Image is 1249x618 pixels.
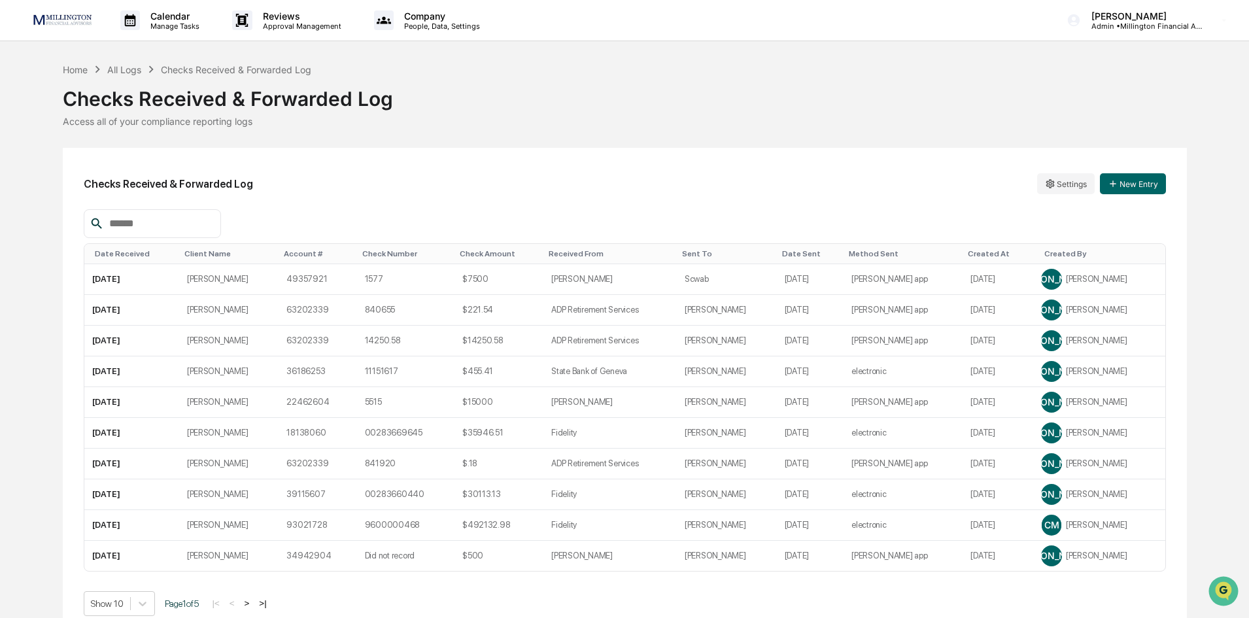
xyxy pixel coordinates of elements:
div: [PERSON_NAME] [1042,515,1157,535]
a: Powered byPylon [92,221,158,232]
span: [PERSON_NAME] [1016,550,1089,561]
td: [DATE] [84,418,179,449]
td: [PERSON_NAME] [677,479,777,510]
td: [DATE] [777,449,844,479]
span: [PERSON_NAME] [1016,273,1089,284]
td: [PERSON_NAME] app [844,264,963,295]
span: Pylon [130,222,158,232]
td: [PERSON_NAME] [677,387,777,418]
p: Approval Management [252,22,348,31]
p: People, Data, Settings [394,22,487,31]
td: [DATE] [777,387,844,418]
span: [PERSON_NAME] [1016,335,1089,346]
td: [DATE] [84,541,179,571]
td: [DATE] [963,387,1034,418]
div: All Logs [107,64,141,75]
p: Admin • Millington Financial Advisors, LLC [1081,22,1203,31]
td: 34942904 [279,541,356,571]
td: ADP Retirement Services [543,295,677,326]
td: [PERSON_NAME] [543,387,677,418]
td: [PERSON_NAME] [677,541,777,571]
td: Scwab [677,264,777,295]
div: Start new chat [44,100,214,113]
p: Company [394,10,487,22]
td: [PERSON_NAME] [179,418,279,449]
td: electronic [844,356,963,387]
span: [PERSON_NAME] [1016,366,1089,377]
td: [PERSON_NAME] app [844,449,963,479]
td: [DATE] [84,264,179,295]
td: electronic [844,479,963,510]
td: 840655 [357,295,454,326]
div: [PERSON_NAME] [1042,269,1157,289]
div: Toggle SortBy [849,249,957,258]
td: Fidelity [543,510,677,541]
td: [PERSON_NAME] [543,541,677,571]
td: [DATE] [777,356,844,387]
td: 9600000468 [357,510,454,541]
td: [PERSON_NAME] app [844,387,963,418]
td: 49357921 [279,264,356,295]
td: 841920 [357,449,454,479]
td: $7500 [454,264,543,295]
div: Home [63,64,88,75]
td: [PERSON_NAME] app [844,295,963,326]
td: [PERSON_NAME] [179,541,279,571]
td: $221.54 [454,295,543,326]
button: > [241,598,254,609]
td: ADP Retirement Services [543,326,677,356]
p: [PERSON_NAME] [1081,10,1203,22]
div: [PERSON_NAME] [1042,485,1157,504]
td: [PERSON_NAME] app [844,541,963,571]
td: 1577 [357,264,454,295]
td: [DATE] [777,510,844,541]
td: 93021728 [279,510,356,541]
p: Reviews [252,10,348,22]
td: [DATE] [777,326,844,356]
td: [DATE] [963,510,1034,541]
td: [DATE] [777,479,844,510]
td: 18138060 [279,418,356,449]
div: Checks Received & Forwarded Log [63,77,1187,111]
td: 00283669645 [357,418,454,449]
div: 🔎 [13,191,24,201]
td: [DATE] [84,510,179,541]
span: Page 1 of 5 [165,598,199,609]
td: electronic [844,418,963,449]
button: Start new chat [222,104,238,120]
span: [PERSON_NAME] [1016,489,1089,500]
td: 22462604 [279,387,356,418]
td: $35946.51 [454,418,543,449]
div: We're available if you need us! [44,113,165,124]
div: Toggle SortBy [782,249,838,258]
div: Toggle SortBy [95,249,174,258]
div: Toggle SortBy [362,249,449,258]
td: Did not record [357,541,454,571]
button: Settings [1037,173,1095,194]
td: [DATE] [84,479,179,510]
td: 63202339 [279,326,356,356]
td: [PERSON_NAME] [677,449,777,479]
div: [PERSON_NAME] [1042,392,1157,412]
td: ADP Retirement Services [543,449,677,479]
span: Preclearance [26,165,84,178]
td: [DATE] [84,356,179,387]
td: [PERSON_NAME] [677,295,777,326]
td: [PERSON_NAME] [677,356,777,387]
div: Toggle SortBy [968,249,1029,258]
td: [DATE] [963,418,1034,449]
div: Checks Received & Forwarded Log [161,64,311,75]
p: How can we help? [13,27,238,48]
button: New Entry [1100,173,1166,194]
span: Attestations [108,165,162,178]
td: 00283660440 [357,479,454,510]
td: [DATE] [84,387,179,418]
td: 36186253 [279,356,356,387]
td: 14250.58 [357,326,454,356]
td: [DATE] [84,326,179,356]
td: [PERSON_NAME] [179,356,279,387]
div: Toggle SortBy [184,249,274,258]
td: [DATE] [963,449,1034,479]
